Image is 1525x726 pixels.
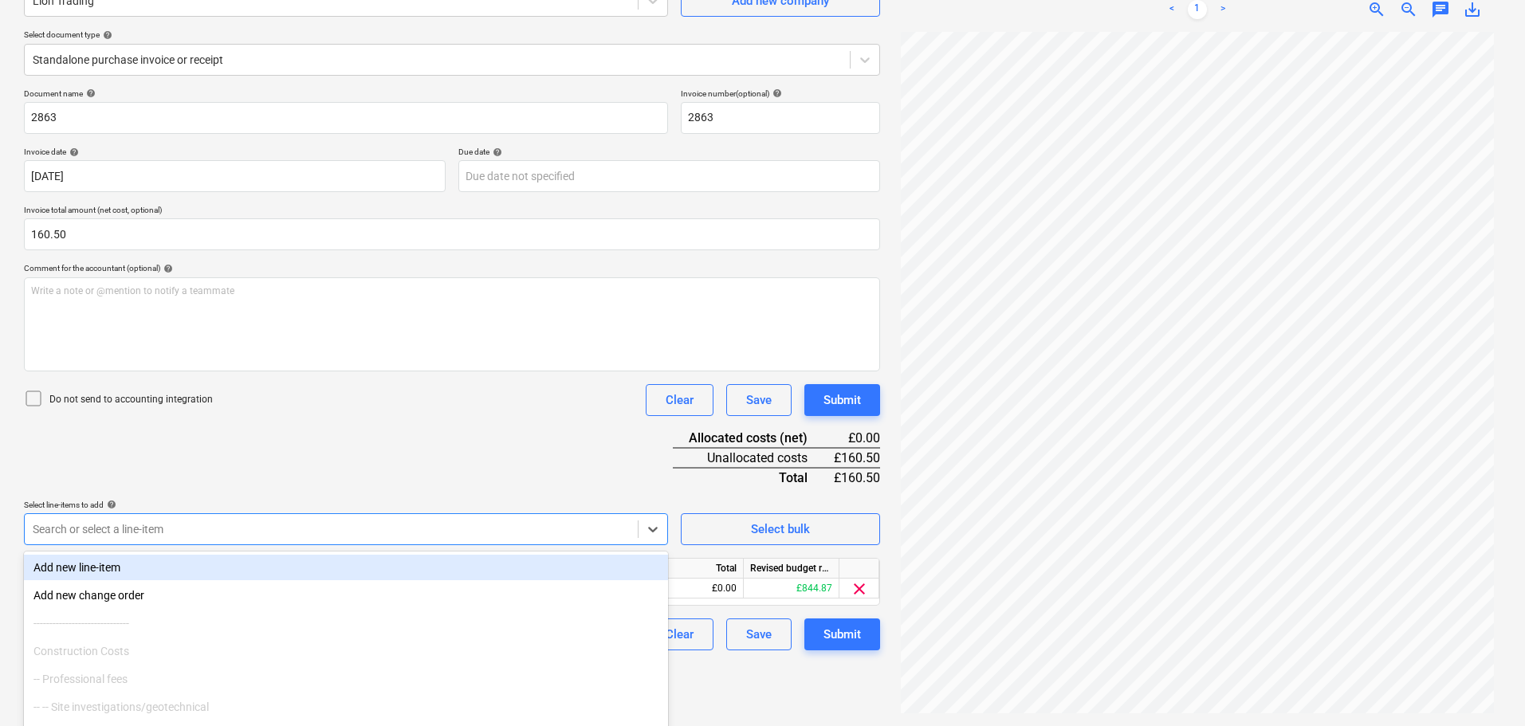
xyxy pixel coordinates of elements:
button: Save [726,384,792,416]
div: Total [673,468,833,487]
span: help [100,30,112,40]
div: -- Professional fees [24,666,668,692]
div: Add new change order [24,583,668,608]
input: Invoice date not specified [24,160,446,192]
span: help [83,88,96,98]
div: Construction Costs [24,638,668,664]
div: Revised budget remaining [744,559,839,579]
div: ------------------------------ [24,610,668,636]
button: Clear [646,618,713,650]
div: Add new line-item [24,555,668,580]
div: £844.87 [744,579,839,598]
p: Invoice total amount (net cost, optional) [24,205,880,218]
iframe: Chat Widget [1445,649,1525,726]
span: help [489,147,502,157]
div: £0.00 [833,429,880,448]
span: clear [850,579,869,598]
div: Select line-items to add [24,500,668,510]
span: help [160,264,173,273]
div: Comment for the accountant (optional) [24,263,880,273]
button: Submit [804,618,880,650]
div: Submit [823,624,861,645]
div: Select document type [24,29,880,40]
button: Submit [804,384,880,416]
div: £160.50 [833,448,880,468]
div: -- -- Site investigations/geotechnical [24,694,668,720]
div: Clear [666,390,694,410]
div: Total [648,559,744,579]
div: Document name [24,88,668,99]
button: Clear [646,384,713,416]
div: Invoice number (optional) [681,88,880,99]
div: Allocated costs (net) [673,429,833,448]
div: Unallocated costs [673,448,833,468]
input: Invoice number [681,102,880,134]
div: Submit [823,390,861,410]
div: Save [746,390,772,410]
p: Do not send to accounting integration [49,393,213,406]
div: Select bulk [751,519,810,540]
div: £160.50 [833,468,880,487]
span: help [66,147,79,157]
div: Due date [458,147,880,157]
button: Save [726,618,792,650]
input: Due date not specified [458,160,880,192]
span: help [769,88,782,98]
input: Document name [24,102,668,134]
div: £0.00 [648,579,744,598]
span: help [104,500,116,509]
input: Invoice total amount (net cost, optional) [24,218,880,250]
div: Save [746,624,772,645]
div: Clear [666,624,694,645]
div: Invoice date [24,147,446,157]
button: Select bulk [681,513,880,545]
